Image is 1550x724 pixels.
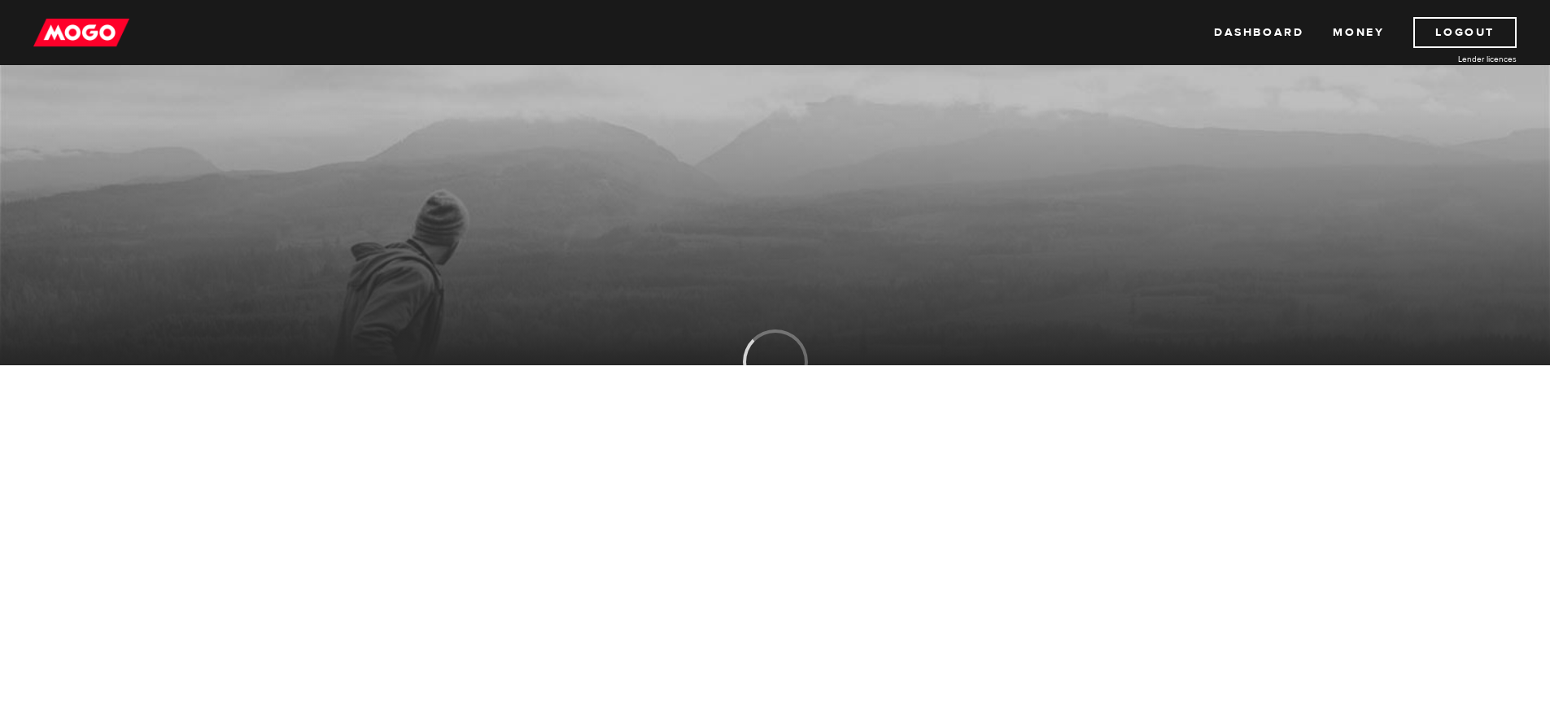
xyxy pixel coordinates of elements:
[1395,53,1517,65] a: Lender licences
[1333,17,1384,48] a: Money
[1413,17,1517,48] a: Logout
[33,17,129,48] img: mogo_logo-11ee424be714fa7cbb0f0f49df9e16ec.png
[267,107,1284,142] h1: MogoMoney
[1214,17,1303,48] a: Dashboard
